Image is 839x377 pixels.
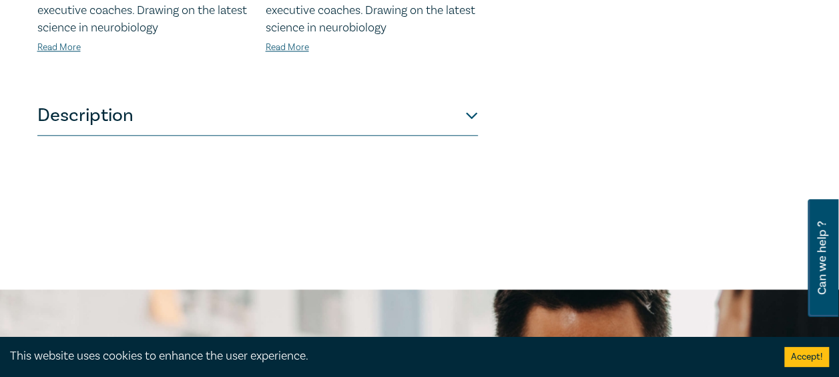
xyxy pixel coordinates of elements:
button: Accept cookies [784,347,829,367]
div: This website uses cookies to enhance the user experience. [10,348,764,365]
a: Read More [266,41,309,53]
span: Can we help ? [816,207,828,309]
button: Description [37,96,478,136]
a: Read More [37,41,81,53]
